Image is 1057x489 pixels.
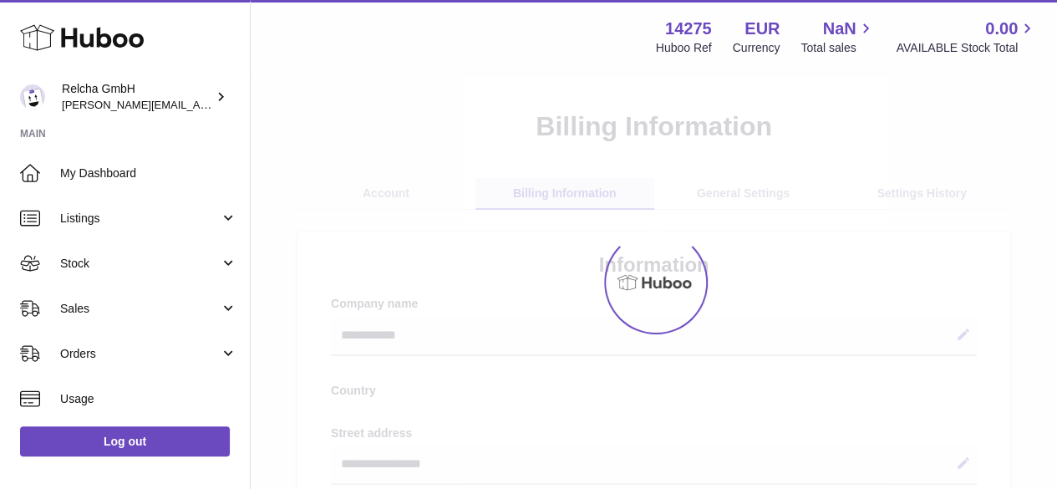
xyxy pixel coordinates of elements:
span: Total sales [800,40,875,56]
span: Usage [60,391,237,407]
img: rachel@consultprestige.com [20,84,45,110]
a: 0.00 AVAILABLE Stock Total [896,18,1037,56]
span: Listings [60,211,220,227]
div: Huboo Ref [656,40,712,56]
strong: EUR [744,18,780,40]
strong: 14275 [665,18,712,40]
a: NaN Total sales [800,18,875,56]
span: Sales [60,301,220,317]
div: Currency [733,40,780,56]
span: NaN [822,18,856,40]
span: AVAILABLE Stock Total [896,40,1037,56]
div: Relcha GmbH [62,81,212,113]
a: Log out [20,426,230,456]
span: [PERSON_NAME][EMAIL_ADDRESS][DOMAIN_NAME] [62,98,335,111]
span: Orders [60,346,220,362]
span: 0.00 [985,18,1018,40]
span: My Dashboard [60,166,237,181]
span: Stock [60,256,220,272]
